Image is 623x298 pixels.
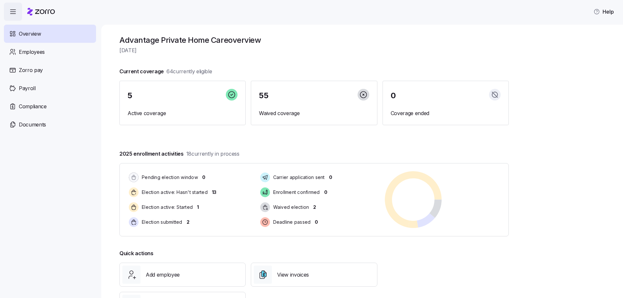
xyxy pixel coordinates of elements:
[271,189,320,196] span: Enrollment confirmed
[212,189,216,196] span: 13
[19,102,47,111] span: Compliance
[166,67,212,76] span: 64 currently eligible
[146,271,180,279] span: Add employee
[19,48,45,56] span: Employees
[140,189,208,196] span: Election active: Hasn't started
[119,35,509,45] h1: Advantage Private Home Care overview
[186,150,239,158] span: 18 currently in process
[202,174,205,181] span: 0
[197,204,199,210] span: 1
[119,67,212,76] span: Current coverage
[187,219,189,225] span: 2
[313,204,316,210] span: 2
[593,8,614,16] span: Help
[140,219,182,225] span: Election submitted
[315,219,318,225] span: 0
[271,219,311,225] span: Deadline passed
[19,30,41,38] span: Overview
[4,97,96,115] a: Compliance
[119,150,239,158] span: 2025 enrollment activities
[271,204,309,210] span: Waived election
[271,174,325,181] span: Carrier application sent
[259,109,369,117] span: Waived coverage
[119,249,153,257] span: Quick actions
[119,46,509,54] span: [DATE]
[391,92,396,100] span: 0
[4,25,96,43] a: Overview
[4,43,96,61] a: Employees
[588,5,619,18] button: Help
[324,189,327,196] span: 0
[140,174,198,181] span: Pending election window
[329,174,332,181] span: 0
[128,92,132,100] span: 5
[4,79,96,97] a: Payroll
[4,61,96,79] a: Zorro pay
[19,66,43,74] span: Zorro pay
[19,121,46,129] span: Documents
[4,115,96,134] a: Documents
[19,84,36,92] span: Payroll
[391,109,501,117] span: Coverage ended
[259,92,268,100] span: 55
[128,109,238,117] span: Active coverage
[140,204,193,210] span: Election active: Started
[277,271,309,279] span: View invoices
